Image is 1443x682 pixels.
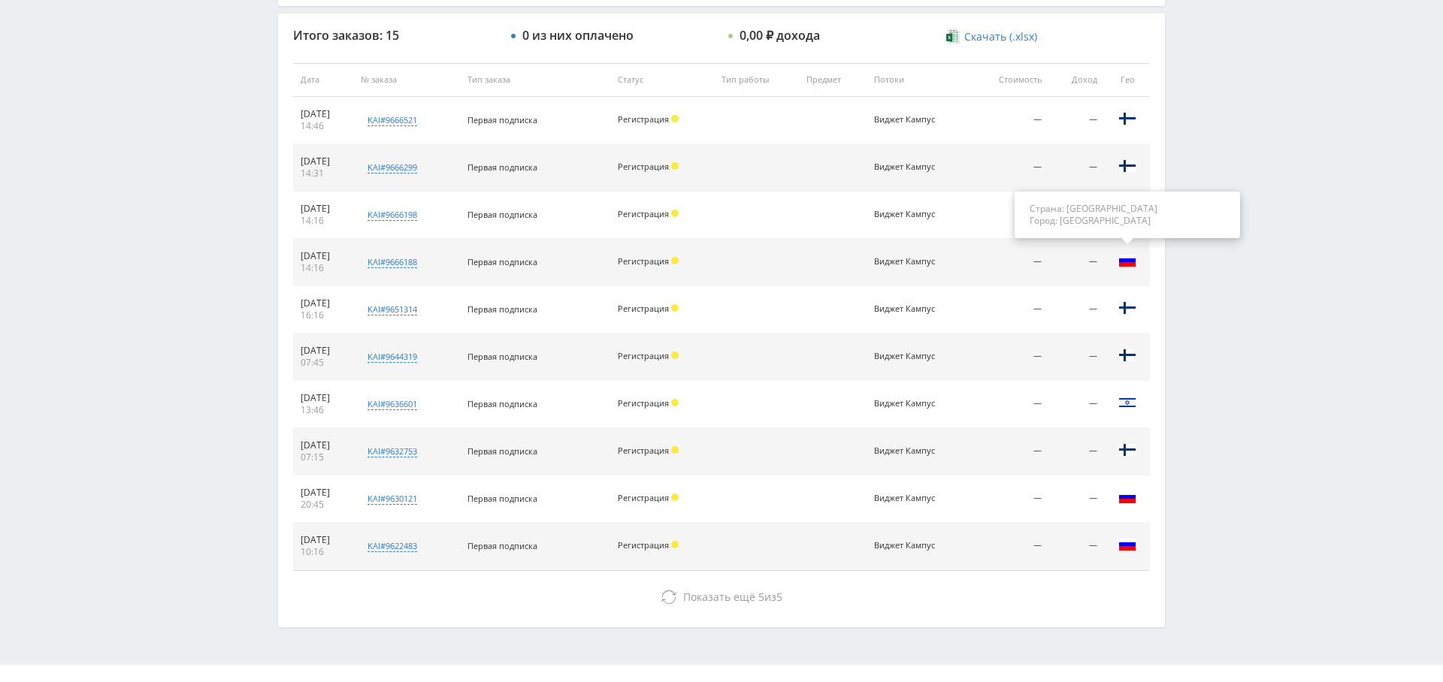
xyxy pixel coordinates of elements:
div: Виджет Кампус [874,115,942,125]
img: fin.png [1118,157,1136,175]
span: Первая подписка [467,209,537,220]
td: — [970,144,1049,192]
span: Холд [671,352,679,359]
span: Первая подписка [467,351,537,362]
div: Итого заказов: 15 [293,29,496,42]
td: — [970,97,1049,144]
td: — [1049,475,1105,523]
span: Первая подписка [467,493,537,504]
td: — [970,523,1049,570]
span: Первая подписка [467,540,537,551]
th: Статус [610,63,714,97]
span: Регистрация [618,255,669,267]
div: [DATE] [301,297,346,309]
th: Дата [293,63,353,97]
div: 10:16 [301,546,346,558]
span: Регистрация [618,350,669,361]
span: Холд [671,446,679,454]
span: Город: [GEOGRAPHIC_DATA] [1030,215,1225,227]
div: [DATE] [301,155,346,167]
span: Холд [671,399,679,406]
td: — [1049,97,1105,144]
img: rus.png [1118,536,1136,554]
span: Регистрация [618,492,669,503]
div: 14:31 [301,167,346,180]
td: — [970,333,1049,381]
div: 16:16 [301,309,346,321]
td: — [1049,381,1105,428]
td: — [1049,239,1105,286]
span: из [683,590,782,604]
th: Потоки [867,63,970,97]
div: 07:45 [301,357,346,369]
div: Виджет Кампус [874,304,942,314]
span: Первая подписка [467,445,537,457]
img: isr.png [1118,394,1136,412]
span: Холд [671,541,679,548]
div: [DATE] [301,534,346,546]
span: Регистрация [618,397,669,409]
img: fin.png [1118,441,1136,459]
span: Регистрация [618,161,669,172]
span: Регистрация [618,539,669,551]
div: 14:16 [301,215,346,227]
div: 07:15 [301,451,346,463]
span: Регистрация [618,445,669,456]
div: Виджет Кампус [874,210,942,219]
td: — [970,239,1049,286]
div: 0 из них оплачено [522,29,634,42]
span: 5 [776,590,782,604]
div: kai#9666198 [368,209,417,221]
span: Холд [671,493,679,501]
td: — [1049,428,1105,475]
img: fin.png [1118,110,1136,128]
th: Тип работы [714,63,799,97]
div: Виджет Кампус [874,493,942,503]
th: № заказа [353,63,460,97]
td: — [1049,333,1105,381]
div: 14:16 [301,262,346,274]
span: Регистрация [618,113,669,125]
span: Страна: [GEOGRAPHIC_DATA] [1030,203,1225,215]
th: Тип заказа [460,63,610,97]
div: [DATE] [301,203,346,215]
th: Гео [1105,63,1150,97]
span: Холд [671,257,679,264]
div: Виджет Кампус [874,446,942,456]
span: Первая подписка [467,161,537,173]
div: 20:45 [301,499,346,511]
div: [DATE] [301,250,346,262]
th: Доход [1049,63,1105,97]
td: — [970,192,1049,239]
th: Стоимость [970,63,1049,97]
div: Виджет Кампус [874,541,942,551]
div: [DATE] [301,439,346,451]
span: 5 [758,590,764,604]
img: rus.png [1118,488,1136,506]
div: kai#9630121 [368,493,417,505]
span: Регистрация [618,303,669,314]
div: kai#9666188 [368,256,417,268]
span: Показать ещё [683,590,755,604]
img: xlsx [946,29,959,44]
span: Регистрация [618,208,669,219]
span: Холд [671,162,679,170]
td: — [970,475,1049,523]
a: Скачать (.xlsx) [946,29,1036,44]
span: Первая подписка [467,398,537,409]
span: Первая подписка [467,256,537,267]
td: — [970,381,1049,428]
div: kai#9636601 [368,398,417,410]
div: 13:46 [301,404,346,416]
td: — [1049,286,1105,333]
div: [DATE] [301,345,346,357]
th: Предмет [799,63,867,97]
img: rus.png [1118,252,1136,270]
div: kai#9622483 [368,540,417,552]
td: — [970,286,1049,333]
div: [DATE] [301,392,346,404]
td: — [970,428,1049,475]
span: Холд [671,210,679,217]
div: kai#9666521 [368,114,417,126]
span: Холд [671,115,679,122]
